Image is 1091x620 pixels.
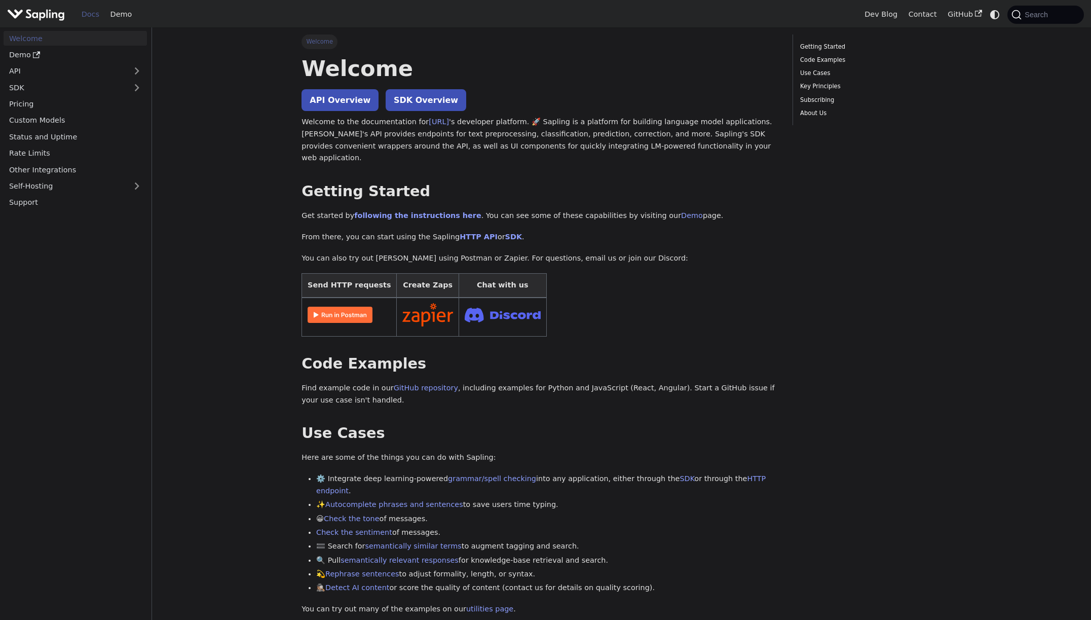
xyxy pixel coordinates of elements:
button: Search (Command+K) [1007,6,1083,24]
a: Docs [76,7,105,22]
a: HTTP API [460,233,498,241]
li: 🕵🏽‍♀️ or score the quality of content (contact us for details on quality scoring). [316,582,778,594]
h2: Getting Started [302,183,778,201]
a: Pricing [4,97,147,112]
a: [URL] [429,118,449,126]
a: SDK [4,80,127,95]
a: Autocomplete phrases and sentences [325,500,463,508]
a: Rephrase sentences [325,570,399,578]
a: SDK Overview [386,89,466,111]
a: SDK [680,475,694,483]
li: 💫 to adjust formality, length, or syntax. [316,568,778,580]
nav: Breadcrumbs [302,34,778,49]
h2: Code Examples [302,355,778,373]
a: Key Principles [800,82,937,91]
img: Sapling.ai [7,7,65,22]
a: Check the tone [324,515,379,523]
p: You can also try out [PERSON_NAME] using Postman or Zapier. For questions, email us or join our D... [302,252,778,265]
img: Connect in Zapier [402,303,453,326]
p: You can try out many of the examples on our . [302,603,778,615]
span: Search [1022,11,1054,19]
th: Chat with us [459,274,546,298]
p: Get started by . You can see some of these capabilities by visiting our page. [302,210,778,222]
a: About Us [800,108,937,118]
a: Demo [105,7,137,22]
p: Here are some of the things you can do with Sapling: [302,452,778,464]
th: Create Zaps [397,274,459,298]
a: Dev Blog [859,7,902,22]
img: Join Discord [465,305,541,325]
a: Welcome [4,31,147,46]
a: semantically similar terms [365,542,461,550]
a: Check the sentiment [316,528,392,536]
a: grammar/spell checking [448,475,536,483]
img: Run in Postman [308,307,372,323]
a: Contact [903,7,943,22]
li: ⚙️ Integrate deep learning-powered into any application, either through the or through the . [316,473,778,497]
button: Expand sidebar category 'SDK' [127,80,147,95]
a: Self-Hosting [4,179,147,194]
a: Use Cases [800,68,937,78]
a: API [4,64,127,79]
a: Subscribing [800,95,937,105]
a: HTTP endpoint [316,475,766,495]
a: GitHub [942,7,987,22]
a: API Overview [302,89,379,111]
a: Other Integrations [4,162,147,177]
a: Demo [4,48,147,62]
p: Welcome to the documentation for 's developer platform. 🚀 Sapling is a platform for building lang... [302,116,778,164]
h1: Welcome [302,55,778,82]
li: 🟰 Search for to augment tagging and search. [316,540,778,553]
li: of messages. [316,527,778,539]
button: Switch between dark and light mode (currently system mode) [988,7,1002,22]
a: Detect AI content [325,583,389,592]
li: 😀 of messages. [316,513,778,525]
p: Find example code in our , including examples for Python and JavaScript (React, Angular). Start a... [302,382,778,407]
a: GitHub repository [394,384,458,392]
a: Rate Limits [4,146,147,161]
li: 🔍 Pull for knowledge-base retrieval and search. [316,555,778,567]
a: Getting Started [800,42,937,52]
a: Demo [681,211,703,220]
a: semantically relevant responses [341,556,459,564]
a: Support [4,195,147,210]
button: Expand sidebar category 'API' [127,64,147,79]
a: Custom Models [4,113,147,128]
p: From there, you can start using the Sapling or . [302,231,778,243]
a: Sapling.aiSapling.ai [7,7,68,22]
a: utilities page [466,605,513,613]
span: Welcome [302,34,337,49]
li: ✨ to save users time typing. [316,499,778,511]
th: Send HTTP requests [302,274,397,298]
h2: Use Cases [302,424,778,443]
a: Status and Uptime [4,129,147,144]
a: following the instructions here [354,211,481,220]
a: SDK [505,233,522,241]
a: Code Examples [800,55,937,65]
